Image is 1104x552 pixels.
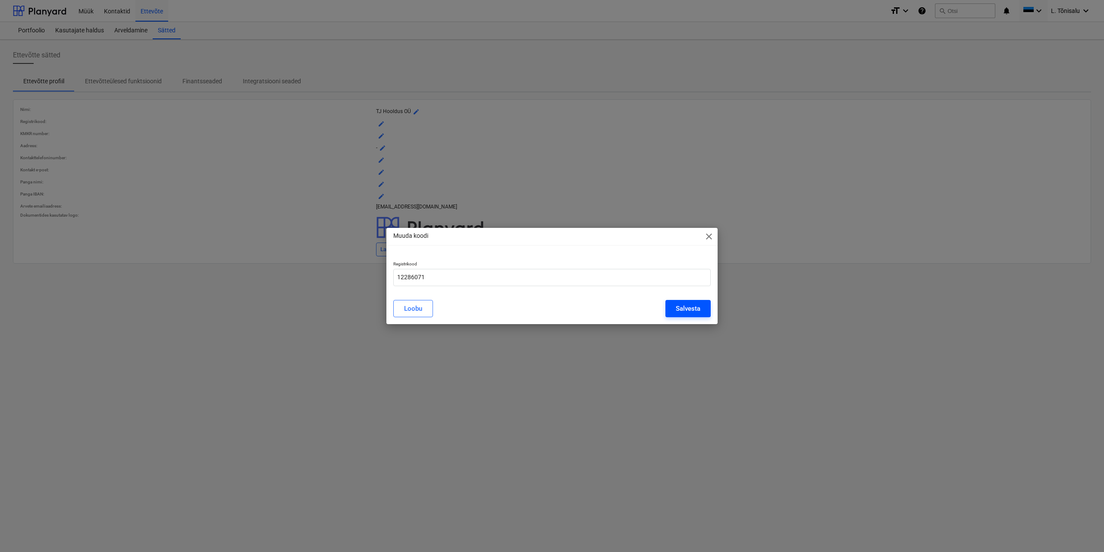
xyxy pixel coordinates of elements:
button: Loobu [393,300,433,317]
p: Muuda koodi [393,231,428,240]
p: Registrikood [393,261,711,268]
span: close [704,231,714,242]
div: Loobu [404,303,422,314]
button: Salvesta [665,300,711,317]
div: Vestlusvidin [1061,511,1104,552]
input: Registrikood [393,269,711,286]
div: Salvesta [676,303,700,314]
iframe: Chat Widget [1061,511,1104,552]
